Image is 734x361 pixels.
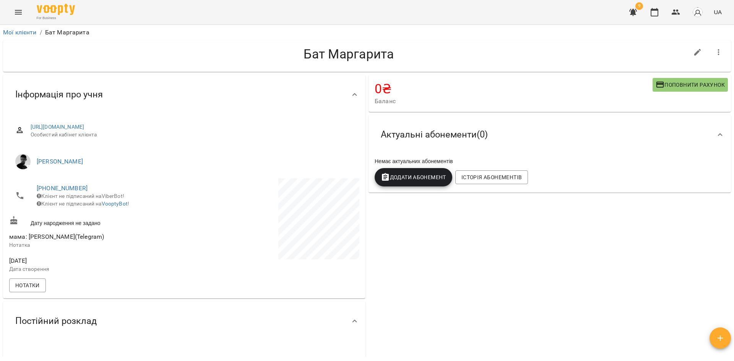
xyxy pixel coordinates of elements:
p: Нотатка [9,241,183,249]
span: 9 [635,2,643,10]
nav: breadcrumb [3,28,731,37]
span: Актуальні абонементи ( 0 ) [381,129,488,141]
span: Клієнт не підписаний на ViberBot! [37,193,124,199]
div: Інформація про учня [3,75,365,114]
a: [PHONE_NUMBER] [37,185,88,192]
button: Історія абонементів [455,170,528,184]
span: [DATE] [9,256,183,265]
button: Додати Абонемент [375,168,452,186]
p: Дата створення [9,265,183,273]
button: Нотатки [9,278,46,292]
span: Особистий кабінет клієнта [31,131,353,139]
span: мама: [PERSON_NAME](Telegram) [9,233,104,240]
span: Клієнт не підписаний на ! [37,201,129,207]
div: Дату народження не задано [8,214,184,228]
img: Шатило Артем Сергійович [15,154,31,169]
a: [URL][DOMAIN_NAME] [31,124,84,130]
span: Баланс [375,97,653,106]
h4: 0 ₴ [375,81,653,97]
button: Menu [9,3,28,21]
a: Мої клієнти [3,29,37,36]
span: For Business [37,16,75,21]
p: Бат Маргарита [45,28,89,37]
span: Інформація про учня [15,89,103,100]
span: Поповнити рахунок [656,80,725,89]
button: Поповнити рахунок [653,78,728,92]
a: VooptyBot [102,201,128,207]
div: Немає актуальних абонементів [373,156,726,167]
div: Постійний розклад [3,301,365,341]
li: / [40,28,42,37]
span: Нотатки [15,281,40,290]
div: Актуальні абонементи(0) [369,115,731,154]
img: avatar_s.png [692,7,703,18]
span: UA [714,8,722,16]
span: Історія абонементів [461,173,522,182]
button: UA [711,5,725,19]
img: Voopty Logo [37,4,75,15]
span: Постійний розклад [15,315,97,327]
span: Додати Абонемент [381,173,446,182]
a: [PERSON_NAME] [37,158,83,165]
h4: Бат Маргарита [9,46,689,62]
